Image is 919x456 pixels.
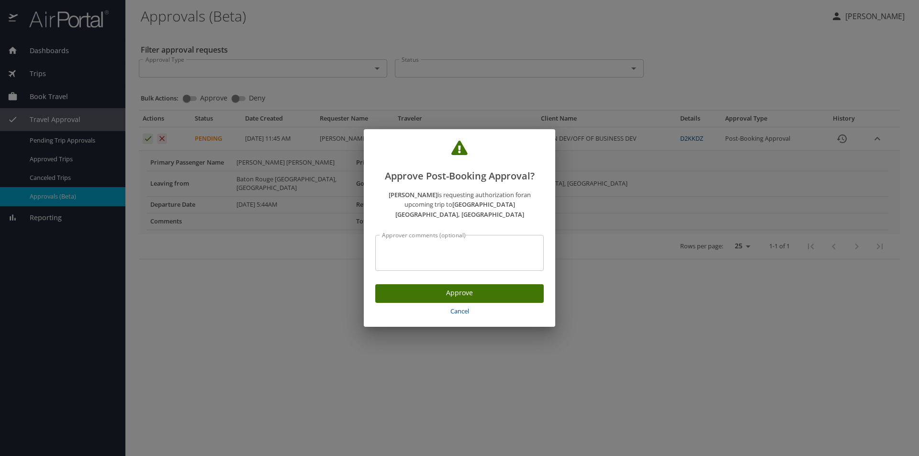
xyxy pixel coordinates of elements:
[375,303,544,320] button: Cancel
[375,190,544,220] p: is requesting authorization for an upcoming trip to
[383,287,536,299] span: Approve
[379,306,540,317] span: Cancel
[375,284,544,303] button: Approve
[389,190,437,199] strong: [PERSON_NAME]
[395,200,524,219] strong: [GEOGRAPHIC_DATA] [GEOGRAPHIC_DATA], [GEOGRAPHIC_DATA]
[375,141,544,184] h2: Approve Post-Booking Approval?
